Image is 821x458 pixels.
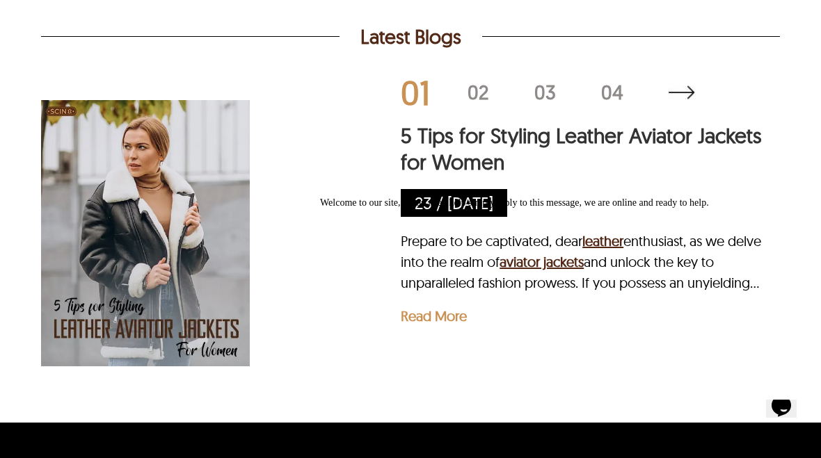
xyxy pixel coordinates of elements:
span: Welcome to our site, if you need help simply reply to this message, we are online and ready to help. [6,6,394,16]
div: Welcome to our site, if you need help simply reply to this message, we are online and ready to help. [6,6,498,17]
a: 5 Tips for Styling Leather Aviator Jackets for Women [401,122,769,175]
p: 23 / [DATE] [401,189,507,217]
img: Leather Aviator Jackets for Women [41,76,250,389]
a: Leather Aviator Jackets for Women [41,76,409,389]
a: Latest Blogs [668,85,696,99]
div: 01 [401,76,468,109]
div: 02 [468,83,534,102]
iframe: chat widget [314,192,807,395]
iframe: chat widget [760,400,807,444]
h2: Latest Blogs [360,24,461,49]
div: 04 [601,83,668,102]
div: 03 [534,83,601,102]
